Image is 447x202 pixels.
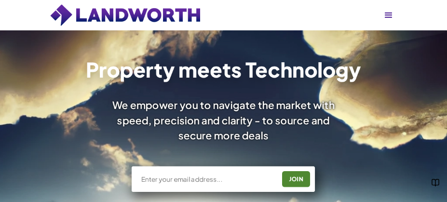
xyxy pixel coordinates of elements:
h1: Property meets Technology [86,59,361,80]
div: menu [377,4,400,27]
input: Enter your email address... [140,175,275,184]
div: We empower you to navigate the market with speed, precision and clarity - to source and secure mo... [110,97,337,143]
button: JOIN [282,172,310,188]
div: JOIN [285,172,307,187]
